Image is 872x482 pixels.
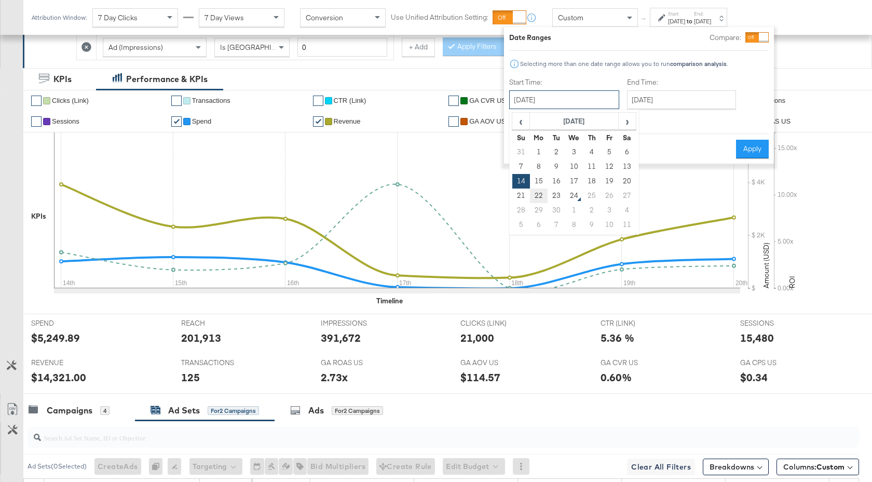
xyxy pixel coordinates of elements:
[583,145,601,159] td: 4
[530,218,548,232] td: 6
[618,145,636,159] td: 6
[31,14,87,21] div: Attribution Window:
[402,38,435,57] button: + Add
[53,73,72,85] div: KPIs
[530,189,548,203] td: 22
[31,318,109,328] span: SPEND
[639,18,649,21] span: ↑
[565,218,583,232] td: 8
[548,189,565,203] td: 23
[619,113,635,129] span: ›
[469,117,506,125] span: GA AOV US
[530,159,548,174] td: 8
[601,189,618,203] td: 26
[668,10,685,17] label: Start:
[321,330,361,345] div: 391,672
[703,459,769,475] button: Breakdowns
[816,462,844,472] span: Custom
[376,296,403,306] div: Timeline
[52,97,89,104] span: Clicks (Link)
[192,97,230,104] span: Transactions
[31,96,42,106] a: ✔
[670,60,727,68] strong: comparison analysis
[583,159,601,174] td: 11
[512,159,530,174] td: 7
[512,130,530,145] th: Su
[601,318,678,328] span: CTR (LINK)
[220,43,299,52] span: Is [GEOGRAPHIC_DATA]
[321,358,399,368] span: GA ROAS US
[583,189,601,203] td: 25
[308,405,324,417] div: Ads
[31,358,109,368] span: REVENUE
[618,130,636,145] th: Sa
[530,113,619,130] th: [DATE]
[192,117,212,125] span: Spend
[512,145,530,159] td: 31
[512,189,530,203] td: 21
[391,12,488,22] label: Use Unified Attribution Setting:
[618,218,636,232] td: 11
[520,60,728,68] div: Selecting more than one date range allows you to run .
[334,97,366,104] span: CTR (Link)
[548,159,565,174] td: 9
[685,17,694,25] strong: to
[740,318,818,328] span: SESSIONS
[548,218,565,232] td: 7
[448,116,459,127] a: ✔
[618,189,636,203] td: 27
[565,203,583,218] td: 1
[509,77,619,87] label: Start Time:
[460,358,538,368] span: GA AOV US
[100,406,110,416] div: 4
[126,73,208,85] div: Performance & KPIs
[469,97,506,104] span: GA CVR US
[460,318,538,328] span: CLICKS (LINK)
[601,218,618,232] td: 10
[321,370,348,385] div: 2.73x
[530,130,548,145] th: Mo
[627,459,695,475] button: Clear All Filters
[52,117,79,125] span: Sessions
[558,13,583,22] span: Custom
[761,243,771,288] text: Amount (USD)
[740,358,818,368] span: GA CPS US
[583,130,601,145] th: Th
[548,174,565,189] td: 16
[31,330,80,345] div: $5,249.89
[512,174,530,189] td: 14
[627,77,740,87] label: End Time:
[332,406,383,416] div: for 2 Campaigns
[509,33,551,43] div: Date Ranges
[31,116,42,127] a: ✔
[776,459,859,475] button: Columns:Custom
[321,318,399,328] span: IMPRESSIONS
[694,10,711,17] label: End:
[313,96,323,106] a: ✔
[583,203,601,218] td: 2
[668,17,685,25] div: [DATE]
[565,159,583,174] td: 10
[47,405,92,417] div: Campaigns
[548,130,565,145] th: Tu
[601,358,678,368] span: GA CVR US
[694,17,711,25] div: [DATE]
[736,140,769,158] button: Apply
[601,370,632,385] div: 0.60%
[565,174,583,189] td: 17
[565,145,583,159] td: 3
[618,159,636,174] td: 13
[512,218,530,232] td: 5
[149,458,168,475] div: 0
[783,462,844,472] span: Columns:
[28,462,87,471] div: Ad Sets ( 0 Selected)
[601,174,618,189] td: 19
[313,116,323,127] a: ✔
[31,211,46,221] div: KPIs
[631,461,691,474] span: Clear All Filters
[710,33,741,43] label: Compare:
[171,96,182,106] a: ✔
[601,130,618,145] th: Fr
[181,370,200,385] div: 125
[618,174,636,189] td: 20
